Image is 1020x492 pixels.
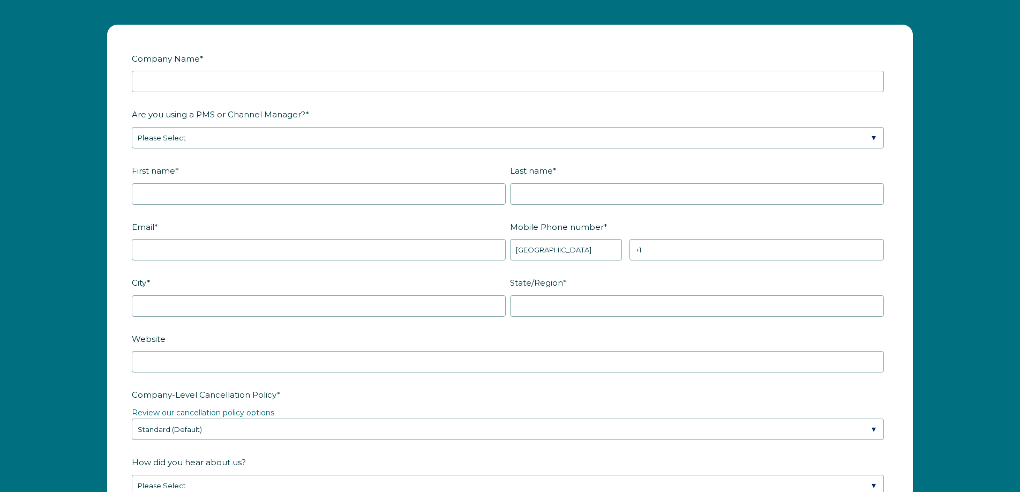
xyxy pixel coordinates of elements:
[132,408,274,418] a: Review our cancellation policy options
[132,386,277,403] span: Company-Level Cancellation Policy
[132,50,200,67] span: Company Name
[510,162,553,179] span: Last name
[510,274,563,291] span: State/Region
[132,106,305,123] span: Are you using a PMS or Channel Manager?
[132,454,246,471] span: How did you hear about us?
[132,274,147,291] span: City
[510,219,604,235] span: Mobile Phone number
[132,219,154,235] span: Email
[132,331,166,347] span: Website
[132,162,175,179] span: First name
